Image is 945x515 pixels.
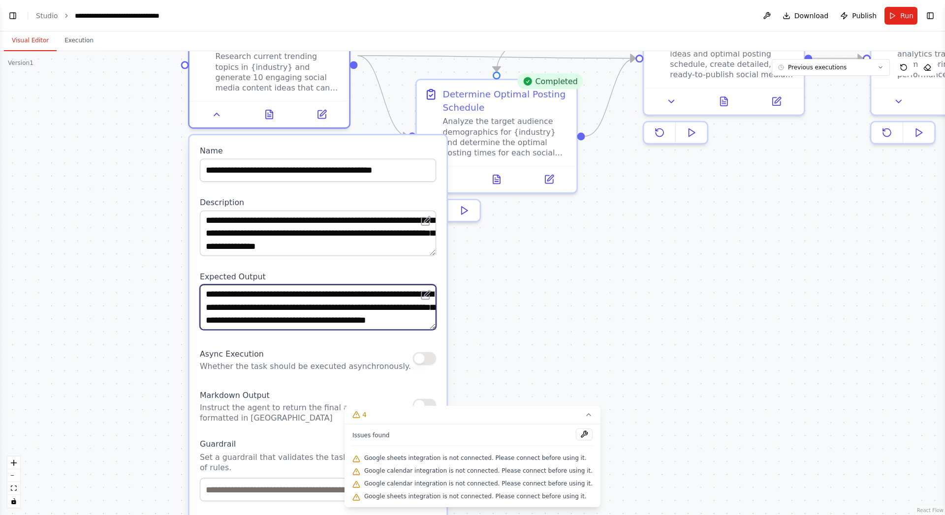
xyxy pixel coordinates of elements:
a: React Flow attribution [917,508,944,513]
button: zoom out [7,469,20,482]
span: Google calendar integration is not connected. Please connect before using it. [364,480,593,487]
span: 4 [362,410,367,420]
div: Determine Optimal Posting Schedule [442,88,568,114]
div: Research current trending topics in {industry} and generate 10 engaging social media content idea... [188,1,350,129]
g: Edge from 8dd9a6f7-9b8e-4e6a-a7ec-0d3dedd75544 to b4e5c8da-67d7-4693-a246-13f240558360 [358,49,636,65]
span: Async Execution [200,349,264,358]
button: Publish [836,7,881,25]
div: Using the generated content ideas and optimal posting schedule, create detailed, ready-to-publish... [670,38,796,80]
button: Open in side panel [299,107,344,122]
button: fit view [7,482,20,495]
button: zoom in [7,456,20,469]
button: Open in editor [418,287,434,303]
button: Run [884,7,917,25]
button: Open in editor [418,213,434,229]
button: Visual Editor [4,30,57,51]
div: Using the generated content ideas and optimal posting schedule, create detailed, ready-to-publish... [643,1,805,150]
button: Open in side panel [527,172,571,187]
label: Name [200,146,436,156]
button: View output [469,172,524,187]
p: Set a guardrail that validates the task output against a set of rules. [200,452,436,473]
g: Edge from 7585396a-bbb7-4a1f-bdc4-830d1e4a4315 to b4e5c8da-67d7-4693-a246-13f240558360 [585,52,635,143]
label: Guardrail [200,439,436,449]
button: 4 [345,406,600,424]
button: toggle interactivity [7,495,20,508]
span: Issues found [352,431,390,439]
div: Completed [517,74,583,90]
button: Execution [57,30,101,51]
div: Version 1 [8,59,33,67]
span: Run [900,11,913,21]
span: Download [794,11,829,21]
g: Edge from 8dd9a6f7-9b8e-4e6a-a7ec-0d3dedd75544 to 7585396a-bbb7-4a1f-bdc4-830d1e4a4315 [358,49,409,143]
span: Publish [852,11,877,21]
span: Google sheets integration is not connected. Please connect before using it. [364,454,587,462]
p: Instruct the agent to return the final answer formatted in [GEOGRAPHIC_DATA] [200,403,413,424]
nav: breadcrumb [36,11,186,21]
div: Analyze the target audience demographics for {industry} and determine the optimal posting times f... [442,117,568,158]
a: Studio [36,12,58,20]
div: CompletedDetermine Optimal Posting ScheduleAnalyze the target audience demographics for {industry... [415,79,578,227]
button: View output [242,107,297,122]
button: Show right sidebar [923,9,937,23]
button: Open in side panel [754,93,799,109]
span: Google calendar integration is not connected. Please connect before using it. [364,467,593,475]
button: Previous executions [772,59,890,76]
g: Edge from b4e5c8da-67d7-4693-a246-13f240558360 to 71f1f9a7-3e61-4e9b-b30a-6c798451feae [812,52,863,64]
button: Download [779,7,833,25]
label: Description [200,198,436,208]
span: Markdown Output [200,391,270,400]
p: Whether the task should be executed asynchronously. [200,361,411,371]
div: React Flow controls [7,456,20,508]
div: Research current trending topics in {industry} and generate 10 engaging social media content idea... [216,52,342,93]
button: Show left sidebar [6,9,20,23]
button: View output [696,93,752,109]
span: Google sheets integration is not connected. Please connect before using it. [364,492,587,500]
label: Expected Output [200,272,436,282]
span: Previous executions [788,63,847,71]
